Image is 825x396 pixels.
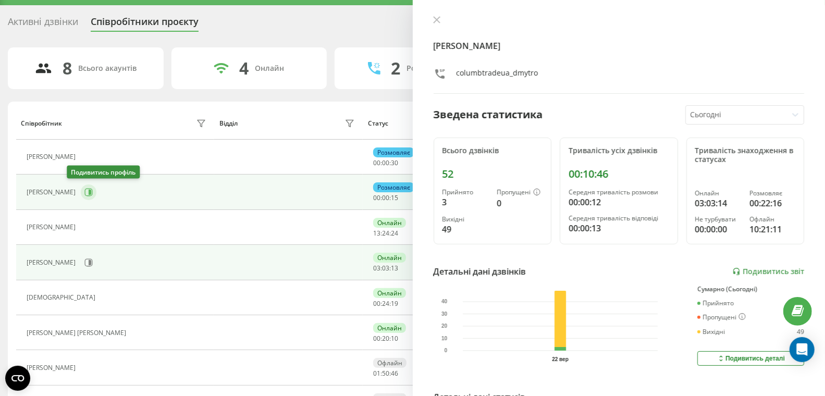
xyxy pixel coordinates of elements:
button: Подивитись деталі [697,351,804,366]
div: Розмовляє [373,147,414,157]
div: 00:10:46 [569,168,669,180]
div: Не турбувати [695,216,741,223]
div: [PERSON_NAME] [27,224,78,231]
span: 50 [382,369,389,378]
span: 00 [382,193,389,202]
text: 0 [444,348,447,354]
div: Розмовляє [749,190,795,197]
span: 10 [391,334,398,343]
span: 03 [382,264,389,273]
h4: [PERSON_NAME] [434,40,805,52]
text: 30 [441,311,448,317]
div: : : [373,370,398,377]
span: 24 [382,299,389,308]
span: 00 [373,158,380,167]
span: 13 [391,264,398,273]
div: Пропущені [697,313,746,321]
div: Співробітник [21,120,62,127]
div: Тривалість знаходження в статусах [695,146,796,164]
div: Офлайн [749,216,795,223]
div: Онлайн [373,288,406,298]
div: Сумарно (Сьогодні) [697,286,804,293]
a: Подивитись звіт [732,267,804,276]
div: Детальні дані дзвінків [434,265,526,278]
div: Середня тривалість розмови [569,189,669,196]
div: Розмовляє [373,182,414,192]
div: [PERSON_NAME] [27,259,78,266]
text: 40 [441,299,448,305]
div: : : [373,265,398,272]
span: 00 [373,334,380,343]
div: 10:21:11 [749,223,795,236]
div: 8 [63,58,72,78]
div: Середня тривалість відповіді [569,215,669,222]
span: 46 [391,369,398,378]
div: Подивитись профіль [67,166,140,179]
div: : : [373,335,398,342]
span: 19 [391,299,398,308]
div: : : [373,194,398,202]
div: Співробітники проєкту [91,16,199,32]
span: 00 [373,193,380,202]
div: Онлайн [373,323,406,333]
div: Відділ [219,120,238,127]
div: Пропущені [497,189,543,197]
span: 00 [382,158,389,167]
div: 49 [797,328,804,336]
div: 3 [442,196,488,208]
div: : : [373,300,398,307]
div: Тривалість усіх дзвінків [569,146,669,155]
div: Всього акаунтів [78,64,137,73]
span: 24 [382,229,389,238]
text: 10 [441,336,448,341]
div: Вихідні [442,216,488,223]
div: Всього дзвінків [442,146,543,155]
div: [PERSON_NAME] [27,364,78,372]
div: 00:00:00 [695,223,741,236]
div: [PERSON_NAME] [PERSON_NAME] [27,329,129,337]
div: : : [373,159,398,167]
div: Open Intercom Messenger [790,337,815,362]
span: 13 [373,229,380,238]
div: columbtradeua_dmytro [457,68,538,83]
div: 52 [442,168,543,180]
div: [DEMOGRAPHIC_DATA] [27,294,98,301]
div: Вихідні [697,328,725,336]
button: Open CMP widget [5,366,30,391]
div: 4 [239,58,249,78]
span: 15 [391,193,398,202]
div: Зведена статистика [434,107,543,122]
div: Подивитись деталі [717,354,785,363]
div: 2 [391,58,400,78]
div: 49 [442,223,488,236]
span: 20 [382,334,389,343]
div: [PERSON_NAME] [27,153,78,160]
div: Онлайн [695,190,741,197]
div: 00:22:16 [749,197,795,209]
div: Розмовляють [407,64,457,73]
div: 00:00:12 [569,196,669,208]
div: Прийнято [442,189,488,196]
div: : : [373,230,398,237]
span: 30 [391,158,398,167]
div: Онлайн [373,253,406,263]
div: Офлайн [373,358,407,368]
text: 22 вер [552,356,569,362]
span: 03 [373,264,380,273]
div: Онлайн [255,64,284,73]
div: Статус [368,120,388,127]
div: Активні дзвінки [8,16,78,32]
div: [PERSON_NAME] [27,189,78,196]
span: 24 [391,229,398,238]
div: Прийнято [697,300,734,307]
div: 03:03:14 [695,197,741,209]
span: 01 [373,369,380,378]
span: 00 [373,299,380,308]
text: 20 [441,324,448,329]
div: 0 [497,197,543,209]
div: 00:00:13 [569,222,669,234]
div: Онлайн [373,218,406,228]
